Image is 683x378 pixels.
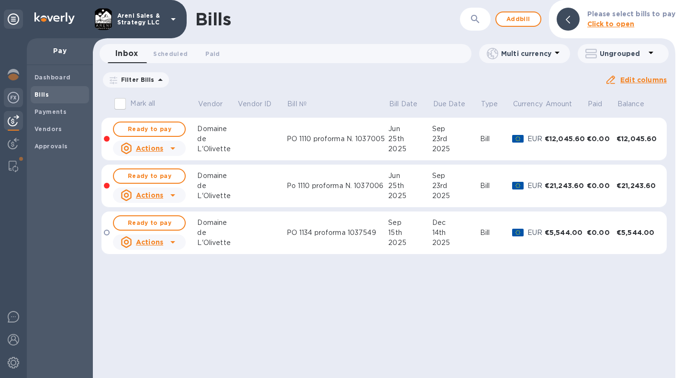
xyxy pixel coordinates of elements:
[587,181,616,190] div: €0.00
[388,238,432,248] div: 2025
[513,99,543,109] p: Currency
[433,99,478,109] span: Due Date
[113,168,186,184] button: Ready to pay
[600,49,645,58] p: Ungrouped
[113,215,186,231] button: Ready to pay
[122,170,177,182] span: Ready to pay
[432,124,480,134] div: Sep
[495,11,541,27] button: Addbill
[195,9,231,29] h1: Bills
[34,12,75,24] img: Logo
[388,171,432,181] div: Jun
[238,99,271,109] p: Vendor ID
[197,228,237,238] div: de
[197,134,237,144] div: de
[432,144,480,154] div: 2025
[616,228,659,237] div: €5,544.00
[287,228,389,238] div: PO 1134 proforma 1037549
[481,99,498,109] p: Type
[34,108,67,115] b: Payments
[480,181,512,191] div: Bill
[8,92,19,103] img: Foreign exchange
[197,171,237,181] div: Domaine
[153,49,188,59] span: Scheduled
[4,10,23,29] div: Unpin categories
[287,99,319,109] span: Bill №
[388,144,432,154] div: 2025
[527,228,545,238] p: EUR
[197,191,237,201] div: L'Olivette
[388,124,432,134] div: Jun
[527,134,545,144] p: EUR
[616,181,659,190] div: €21,243.60
[527,181,545,191] p: EUR
[432,181,480,191] div: 23rd
[616,134,659,144] div: €12,045.60
[122,217,177,229] span: Ready to pay
[389,99,417,109] p: Bill Date
[198,99,223,109] p: Vendor
[545,181,587,190] div: €21,243.60
[388,191,432,201] div: 2025
[587,10,675,18] b: Please select bills to pay
[117,12,165,26] p: Areni Sales & Strategy LLC
[545,228,587,237] div: €5,544.00
[34,74,71,81] b: Dashboard
[197,218,237,228] div: Domaine
[617,99,644,109] p: Balance
[34,46,85,56] p: Pay
[388,228,432,238] div: 15th
[113,122,186,137] button: Ready to pay
[480,134,512,144] div: Bill
[546,99,585,109] span: Amount
[197,238,237,248] div: L'Olivette
[198,99,235,109] span: Vendor
[432,191,480,201] div: 2025
[34,125,62,133] b: Vendors
[388,218,432,228] div: Sep
[238,99,284,109] span: Vendor ID
[432,171,480,181] div: Sep
[117,76,155,84] p: Filter Bills
[588,99,603,109] p: Paid
[287,99,307,109] p: Bill №
[197,181,237,191] div: de
[588,99,615,109] span: Paid
[388,134,432,144] div: 25th
[545,134,587,144] div: €12,045.60
[432,218,480,228] div: Dec
[587,20,635,28] b: Click to open
[197,124,237,134] div: Domaine
[136,145,163,152] u: Actions
[433,99,465,109] p: Due Date
[432,228,480,238] div: 14th
[287,134,389,144] div: PO 1110 proforma N. 1037005
[481,99,511,109] span: Type
[587,134,616,144] div: €0.00
[432,134,480,144] div: 23rd
[617,99,657,109] span: Balance
[480,228,512,238] div: Bill
[130,99,155,109] p: Mark all
[34,91,49,98] b: Bills
[389,99,430,109] span: Bill Date
[504,13,533,25] span: Add bill
[205,49,220,59] span: Paid
[136,238,163,246] u: Actions
[620,76,667,84] u: Edit columns
[501,49,551,58] p: Multi currency
[587,228,616,237] div: €0.00
[136,191,163,199] u: Actions
[388,181,432,191] div: 25th
[287,181,389,191] div: Po 1110 proforma N. 1037006
[546,99,572,109] p: Amount
[34,143,68,150] b: Approvals
[197,144,237,154] div: L'Olivette
[122,123,177,135] span: Ready to pay
[432,238,480,248] div: 2025
[115,47,138,60] span: Inbox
